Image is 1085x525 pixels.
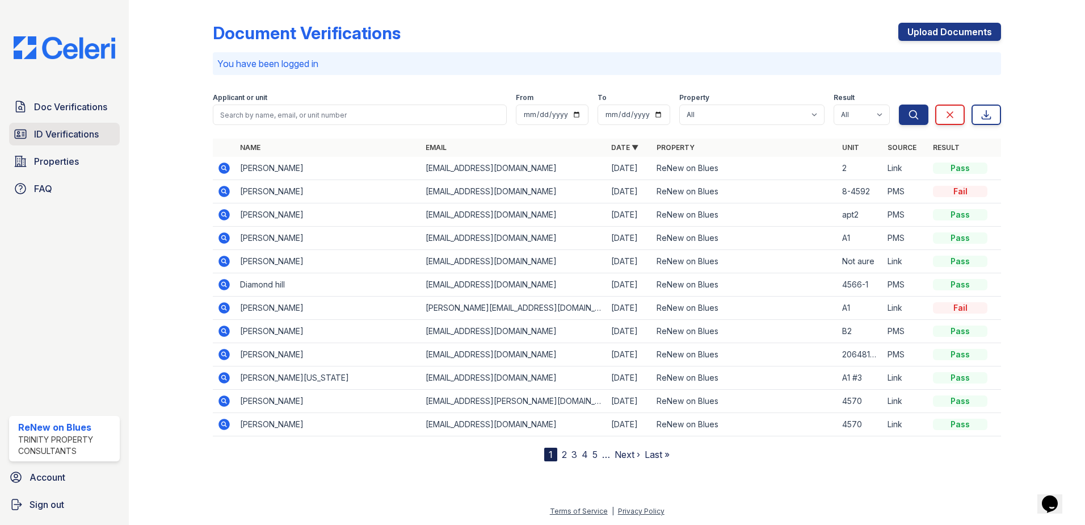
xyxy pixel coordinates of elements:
a: Date ▼ [611,143,638,152]
td: Link [883,157,928,180]
div: Fail [933,186,987,197]
td: PMS [883,273,928,297]
a: Privacy Policy [618,507,665,515]
td: [PERSON_NAME] [235,297,421,320]
td: ReNew on Blues [652,250,838,273]
td: [EMAIL_ADDRESS][DOMAIN_NAME] [421,180,607,203]
td: PMS [883,227,928,250]
a: Properties [9,150,120,173]
a: Next › [615,449,640,460]
label: Property [679,93,709,102]
td: [DATE] [607,250,652,273]
span: FAQ [34,182,52,195]
td: Link [883,250,928,273]
td: [DATE] [607,157,652,180]
a: Last » [645,449,670,460]
div: Trinity Property Consultants [18,434,115,457]
td: A1 [838,227,883,250]
div: Pass [933,279,987,290]
a: Source [888,143,916,152]
td: Link [883,390,928,413]
td: [DATE] [607,366,652,390]
td: [DATE] [607,180,652,203]
td: PMS [883,320,928,343]
td: [DATE] [607,273,652,297]
img: CE_Logo_Blue-a8612792a0a2168367f1c8372b55b34899dd931a85d93a1a3d3e32e68fde9ad4.png [5,36,124,59]
td: Link [883,366,928,390]
td: apt2 [838,203,883,227]
a: FAQ [9,177,120,200]
input: Search by name, email, or unit number [213,105,507,125]
div: Pass [933,209,987,220]
div: Pass [933,419,987,430]
label: Result [834,93,855,102]
td: [EMAIL_ADDRESS][DOMAIN_NAME] [421,203,607,227]
td: ReNew on Blues [652,227,838,250]
a: Result [933,143,960,152]
td: 4570 [838,390,883,413]
td: PMS [883,180,928,203]
td: PMS [883,343,928,366]
div: Pass [933,395,987,407]
a: 2 [562,449,567,460]
div: Pass [933,326,987,337]
td: ReNew on Blues [652,297,838,320]
td: [EMAIL_ADDRESS][DOMAIN_NAME] [421,343,607,366]
td: [DATE] [607,203,652,227]
div: Pass [933,256,987,267]
td: [EMAIL_ADDRESS][DOMAIN_NAME] [421,227,607,250]
div: Pass [933,372,987,384]
td: ReNew on Blues [652,413,838,436]
td: [EMAIL_ADDRESS][DOMAIN_NAME] [421,250,607,273]
td: ReNew on Blues [652,157,838,180]
a: 4 [582,449,588,460]
div: ReNew on Blues [18,420,115,434]
span: Properties [34,155,79,168]
div: Fail [933,302,987,314]
td: [PERSON_NAME][US_STATE] [235,366,421,390]
td: ReNew on Blues [652,203,838,227]
a: Terms of Service [550,507,608,515]
td: ReNew on Blues [652,366,838,390]
td: [EMAIL_ADDRESS][PERSON_NAME][DOMAIN_NAME] [421,390,607,413]
div: Pass [933,232,987,244]
a: Email [426,143,447,152]
td: [PERSON_NAME] [235,390,421,413]
span: Account [30,470,65,484]
td: [EMAIL_ADDRESS][DOMAIN_NAME] [421,413,607,436]
td: [DATE] [607,390,652,413]
td: ReNew on Blues [652,273,838,297]
a: Name [240,143,260,152]
a: Property [657,143,695,152]
td: [EMAIL_ADDRESS][DOMAIN_NAME] [421,157,607,180]
td: 4566-1 [838,273,883,297]
td: B2 [838,320,883,343]
td: ReNew on Blues [652,343,838,366]
td: [PERSON_NAME] [235,180,421,203]
label: To [598,93,607,102]
td: [PERSON_NAME] [235,343,421,366]
td: Not aure [838,250,883,273]
td: ReNew on Blues [652,180,838,203]
td: [PERSON_NAME] [235,203,421,227]
a: Doc Verifications [9,95,120,118]
a: Unit [842,143,859,152]
td: Link [883,297,928,320]
a: Sign out [5,493,124,516]
div: Pass [933,163,987,174]
td: ReNew on Blues [652,390,838,413]
td: [PERSON_NAME] [235,413,421,436]
span: Doc Verifications [34,100,107,114]
div: 1 [544,448,557,461]
td: [DATE] [607,227,652,250]
td: [PERSON_NAME] [235,227,421,250]
span: Sign out [30,498,64,511]
td: Link [883,413,928,436]
td: A1 [838,297,883,320]
span: … [602,448,610,461]
td: Diamond hill [235,273,421,297]
a: 3 [571,449,577,460]
td: [EMAIL_ADDRESS][DOMAIN_NAME] [421,366,607,390]
td: [EMAIL_ADDRESS][DOMAIN_NAME] [421,273,607,297]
